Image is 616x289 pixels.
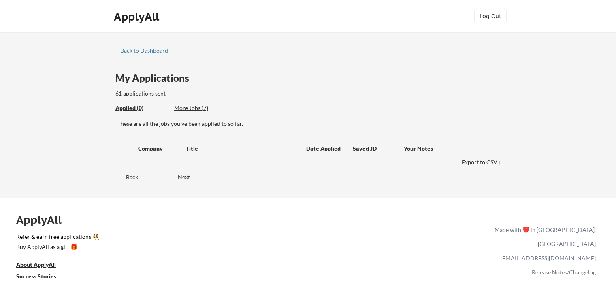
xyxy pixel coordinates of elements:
div: Made with ❤️ in [GEOGRAPHIC_DATA], [GEOGRAPHIC_DATA] [491,223,596,251]
div: These are all the jobs you've been applied to so far. [117,120,503,128]
a: About ApplyAll [16,260,67,270]
div: Back [113,173,138,181]
div: My Applications [115,73,196,83]
a: [EMAIL_ADDRESS][DOMAIN_NAME] [501,255,596,261]
div: 61 applications sent [115,89,272,98]
div: Title [186,144,298,153]
button: Log Out [474,8,507,24]
div: ApplyAll [114,10,162,23]
div: Next [178,173,199,181]
a: Refer & earn free applications 👯‍♀️ [16,234,325,242]
div: More Jobs (7) [174,104,234,112]
a: ← Back to Dashboard [113,47,174,55]
div: Export to CSV ↓ [462,158,503,166]
div: Company [138,144,179,153]
div: Your Notes [404,144,496,153]
div: These are all the jobs you've been applied to so far. [115,104,168,113]
div: Saved JD [353,141,404,155]
u: About ApplyAll [16,261,56,268]
div: Date Applied [306,144,342,153]
u: Success Stories [16,273,56,280]
a: Buy ApplyAll as a gift 🎁 [16,242,97,253]
div: Applied (0) [115,104,168,112]
div: ApplyAll [16,213,71,227]
div: Buy ApplyAll as a gift 🎁 [16,244,97,250]
a: Release Notes/Changelog [532,269,596,276]
a: Success Stories [16,272,67,282]
div: These are job applications we think you'd be a good fit for, but couldn't apply you to automatica... [174,104,234,113]
div: ← Back to Dashboard [113,48,174,53]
